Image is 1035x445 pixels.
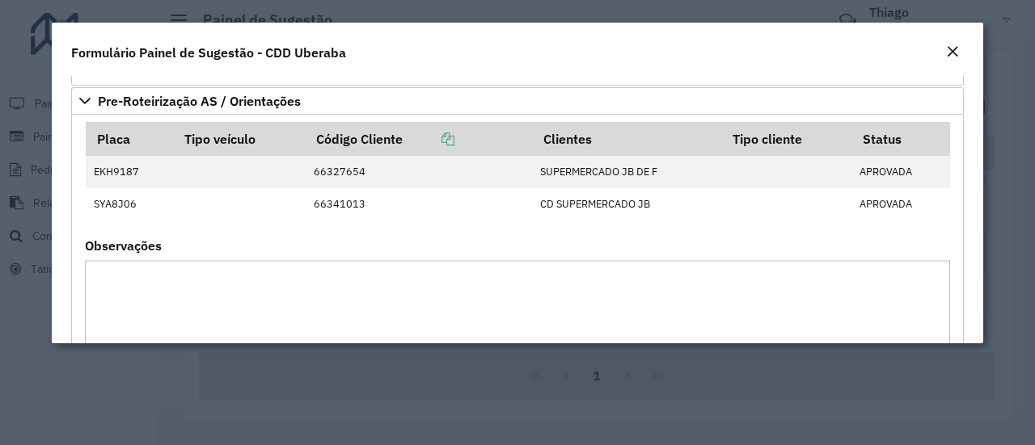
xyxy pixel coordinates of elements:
strong: Data: [85,60,117,76]
button: Close [941,42,964,63]
th: Clientes [532,122,722,156]
td: SYA8J06 [86,188,174,220]
th: Código Cliente [305,122,531,156]
span: Parcialmente Atendida Automaticamente [PERSON_NAME] [DATE] [85,21,371,76]
td: CD SUPERMERCADO JB [532,188,722,220]
th: Tipo cliente [722,122,851,156]
a: Copiar [403,131,454,147]
em: Fechar [946,45,959,58]
label: Observações [85,236,162,255]
a: Pre-Roteirização AS / Orientações [71,87,964,115]
td: 66327654 [305,156,531,188]
th: Placa [86,122,174,156]
th: Status [851,122,950,156]
td: EKH9187 [86,156,174,188]
td: SUPERMERCADO JB DE F [532,156,722,188]
span: Pre-Roteirização AS / Orientações [98,94,301,107]
th: Tipo veículo [173,122,305,156]
td: APROVADA [851,156,950,188]
td: APROVADA [851,188,950,220]
td: 66341013 [305,188,531,220]
h4: Formulário Painel de Sugestão - CDD Uberaba [71,43,346,62]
